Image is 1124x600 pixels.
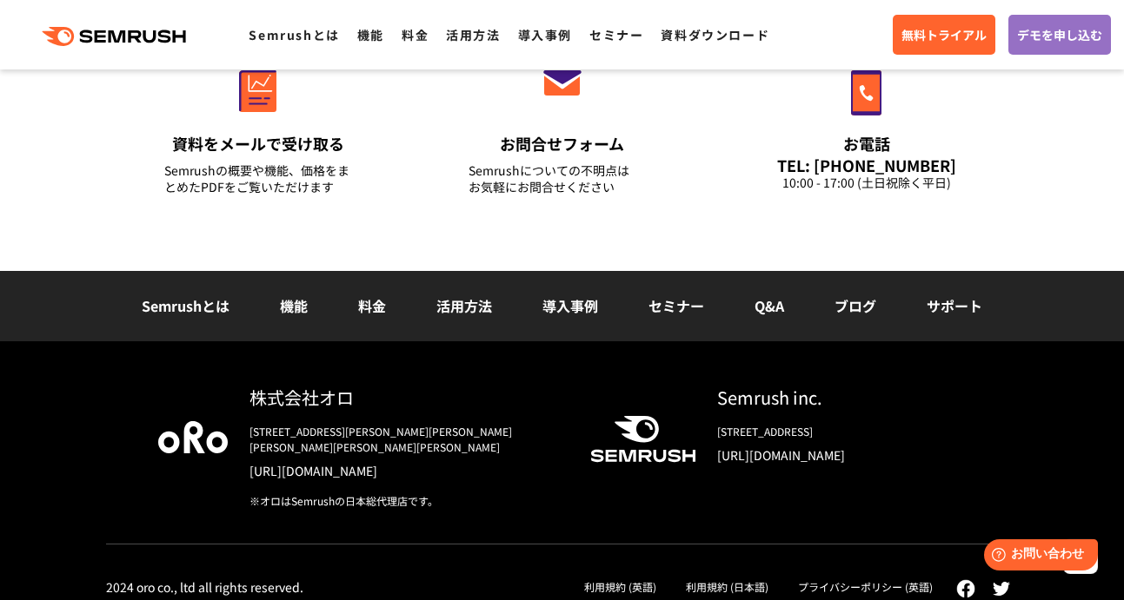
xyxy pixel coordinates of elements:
a: 料金 [402,26,429,43]
a: 資料ダウンロード [661,26,769,43]
a: お問合せフォーム Semrushについての不明点はお気軽にお問合せください [432,33,693,217]
div: 10:00 - 17:00 (土日祝除く平日) [773,175,961,191]
a: [URL][DOMAIN_NAME] [249,462,562,479]
iframe: Help widget launcher [969,532,1105,581]
div: Semrush inc. [717,385,967,410]
a: Semrushとは [249,26,339,43]
a: 導入事例 [542,295,598,316]
a: 利用規約 (英語) [584,579,656,594]
img: oro company [158,421,228,452]
div: お問合せフォーム [469,133,656,155]
a: 活用方法 [436,295,492,316]
a: 無料トライアル [893,15,995,55]
a: 導入事例 [518,26,572,43]
a: 資料をメールで受け取る Semrushの概要や機能、価格をまとめたPDFをご覧いただけます [128,33,389,217]
a: Q&A [755,295,784,316]
div: 2024 oro co., ltd all rights reserved. [106,579,303,595]
div: Semrushについての不明点は お気軽にお問合せください [469,162,656,195]
div: ※オロはSemrushの日本総代理店です。 [249,493,562,509]
div: Semrushの概要や機能、価格をまとめたPDFをご覧いただけます [164,162,352,195]
div: 資料をメールで受け取る [164,133,352,155]
div: TEL: [PHONE_NUMBER] [773,155,961,175]
a: 活用方法 [446,26,500,43]
div: 株式会社オロ [249,385,562,410]
span: デモを申し込む [1017,25,1102,44]
a: デモを申し込む [1008,15,1111,55]
a: セミナー [648,295,704,316]
img: twitter [993,582,1010,596]
a: 機能 [357,26,384,43]
a: 利用規約 (日本語) [686,579,768,594]
a: サポート [927,295,982,316]
div: [STREET_ADDRESS][PERSON_NAME][PERSON_NAME][PERSON_NAME][PERSON_NAME][PERSON_NAME] [249,424,562,455]
a: セミナー [589,26,643,43]
span: 無料トライアル [901,25,987,44]
img: facebook [956,579,975,598]
div: [STREET_ADDRESS] [717,424,967,439]
a: プライバシーポリシー (英語) [798,579,933,594]
a: ブログ [835,295,876,316]
div: お電話 [773,133,961,155]
a: [URL][DOMAIN_NAME] [717,446,967,464]
a: 機能 [280,295,308,316]
a: Semrushとは [142,295,229,316]
a: 料金 [358,295,386,316]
